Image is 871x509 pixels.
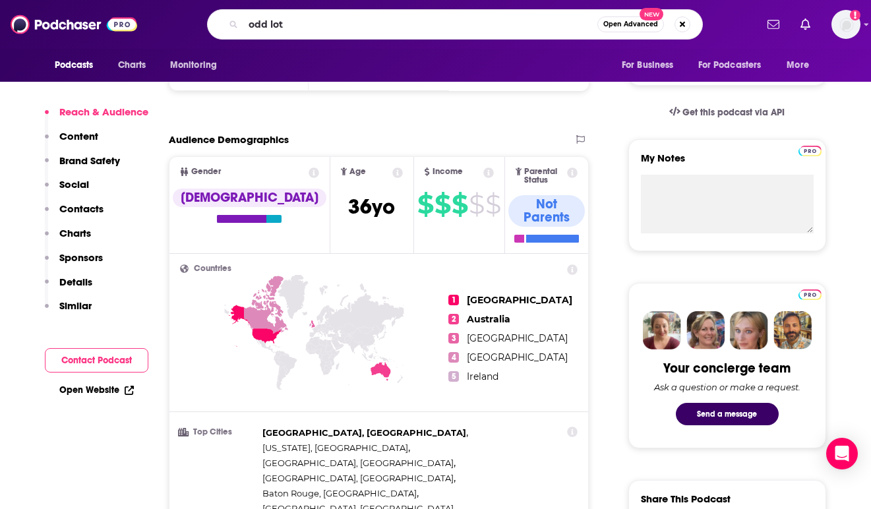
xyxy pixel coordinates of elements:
[45,130,98,154] button: Content
[603,21,658,28] span: Open Advanced
[654,382,800,392] div: Ask a question or make a request.
[417,194,433,215] span: $
[762,13,785,36] a: Show notifications dropdown
[730,311,768,349] img: Jules Profile
[59,251,103,264] p: Sponsors
[207,9,703,40] div: Search podcasts, credits, & more...
[45,53,111,78] button: open menu
[641,152,814,175] label: My Notes
[640,8,663,20] span: New
[798,289,822,300] img: Podchaser Pro
[682,107,785,118] span: Get this podcast via API
[348,194,395,220] span: 36 yo
[262,442,408,453] span: [US_STATE], [GEOGRAPHIC_DATA]
[191,167,221,176] span: Gender
[467,294,572,306] span: [GEOGRAPHIC_DATA]
[45,105,148,130] button: Reach & Audience
[45,276,92,300] button: Details
[469,194,484,215] span: $
[467,313,510,325] span: Australia
[831,10,860,39] img: User Profile
[161,53,234,78] button: open menu
[787,56,809,75] span: More
[622,56,674,75] span: For Business
[59,202,104,215] p: Contacts
[690,53,781,78] button: open menu
[831,10,860,39] button: Show profile menu
[45,178,89,202] button: Social
[773,311,812,349] img: Jon Profile
[109,53,154,78] a: Charts
[850,10,860,20] svg: Add a profile image
[613,53,690,78] button: open menu
[659,96,796,129] a: Get this podcast via API
[59,299,92,312] p: Similar
[777,53,826,78] button: open menu
[826,438,858,469] div: Open Intercom Messenger
[485,194,500,215] span: $
[169,133,289,146] h2: Audience Demographics
[262,458,454,468] span: [GEOGRAPHIC_DATA], [GEOGRAPHIC_DATA]
[795,13,816,36] a: Show notifications dropdown
[597,16,664,32] button: Open AdvancedNew
[45,202,104,227] button: Contacts
[448,295,459,305] span: 1
[59,276,92,288] p: Details
[433,167,463,176] span: Income
[262,488,417,498] span: Baton Rouge, [GEOGRAPHIC_DATA]
[467,371,498,382] span: Ireland
[55,56,94,75] span: Podcasts
[45,348,148,373] button: Contact Podcast
[59,227,91,239] p: Charts
[448,371,459,382] span: 5
[663,360,791,376] div: Your concierge team
[448,333,459,344] span: 3
[262,425,468,440] span: ,
[831,10,860,39] span: Logged in as HughE
[59,154,120,167] p: Brand Safety
[435,194,450,215] span: $
[173,189,326,207] div: [DEMOGRAPHIC_DATA]
[349,167,366,176] span: Age
[59,384,134,396] a: Open Website
[676,403,779,425] button: Send a message
[262,456,456,471] span: ,
[467,332,568,344] span: [GEOGRAPHIC_DATA]
[448,352,459,363] span: 4
[59,130,98,142] p: Content
[45,299,92,324] button: Similar
[262,486,419,501] span: ,
[641,493,731,505] h3: Share This Podcast
[45,251,103,276] button: Sponsors
[798,144,822,156] a: Pro website
[798,287,822,300] a: Pro website
[59,105,148,118] p: Reach & Audience
[118,56,146,75] span: Charts
[59,178,89,191] p: Social
[448,314,459,324] span: 2
[262,473,454,483] span: [GEOGRAPHIC_DATA], [GEOGRAPHIC_DATA]
[686,311,725,349] img: Barbara Profile
[262,471,456,486] span: ,
[262,440,410,456] span: ,
[508,195,586,227] div: Not Parents
[798,146,822,156] img: Podchaser Pro
[180,428,257,436] h3: Top Cities
[643,311,681,349] img: Sydney Profile
[524,167,565,185] span: Parental Status
[170,56,217,75] span: Monitoring
[262,427,466,438] span: [GEOGRAPHIC_DATA], [GEOGRAPHIC_DATA]
[194,264,231,273] span: Countries
[698,56,762,75] span: For Podcasters
[467,351,568,363] span: [GEOGRAPHIC_DATA]
[45,154,120,179] button: Brand Safety
[452,194,467,215] span: $
[243,14,597,35] input: Search podcasts, credits, & more...
[45,227,91,251] button: Charts
[11,12,137,37] img: Podchaser - Follow, Share and Rate Podcasts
